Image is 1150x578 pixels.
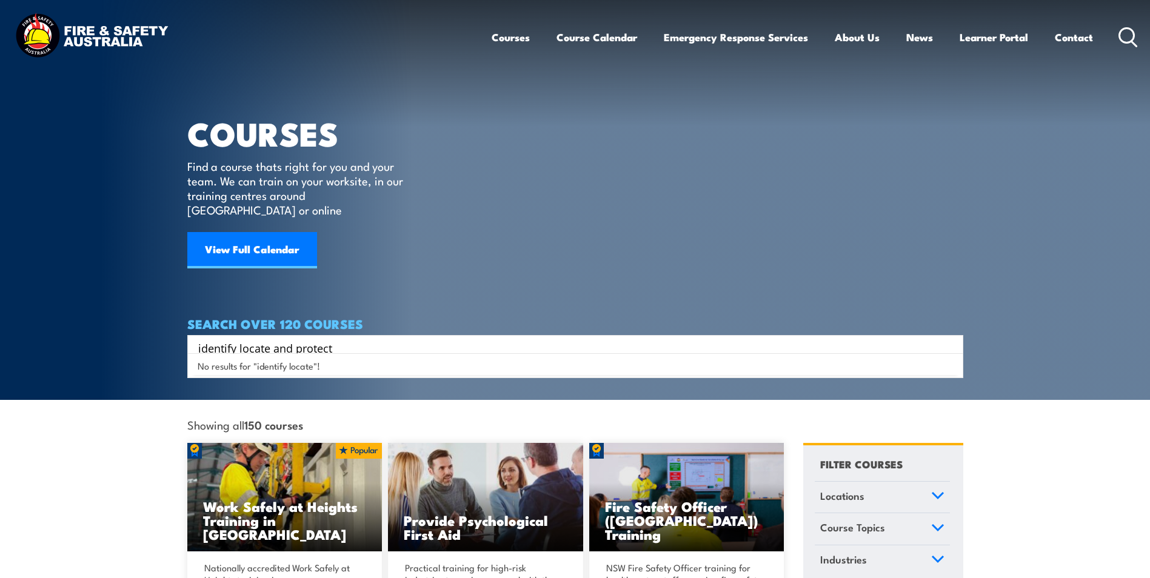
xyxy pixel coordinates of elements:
[1055,21,1093,53] a: Contact
[244,416,303,433] strong: 150 courses
[557,21,637,53] a: Course Calendar
[187,232,317,268] a: View Full Calendar
[404,513,567,541] h3: Provide Psychological First Aid
[820,551,867,568] span: Industries
[815,513,950,545] a: Course Topics
[388,443,583,552] a: Provide Psychological First Aid
[942,339,959,356] button: Search magnifier button
[835,21,880,53] a: About Us
[187,159,409,217] p: Find a course thats right for you and your team. We can train on your worksite, in our training c...
[492,21,530,53] a: Courses
[198,360,320,371] span: No results for "identify locate"!
[187,317,963,330] h4: SEARCH OVER 120 COURSES
[664,21,808,53] a: Emergency Response Services
[815,545,950,577] a: Industries
[820,519,885,536] span: Course Topics
[960,21,1028,53] a: Learner Portal
[187,119,421,147] h1: COURSES
[820,488,864,504] span: Locations
[187,418,303,431] span: Showing all
[820,456,903,472] h4: FILTER COURSES
[906,21,933,53] a: News
[203,499,367,541] h3: Work Safely at Heights Training in [GEOGRAPHIC_DATA]
[187,443,383,552] a: Work Safely at Heights Training in [GEOGRAPHIC_DATA]
[198,339,937,357] input: Search input
[605,499,769,541] h3: Fire Safety Officer ([GEOGRAPHIC_DATA]) Training
[589,443,784,552] img: Fire Safety Advisor
[201,339,939,356] form: Search form
[187,443,383,552] img: Work Safely at Heights Training (1)
[388,443,583,552] img: Mental Health First Aid Training Course from Fire & Safety Australia
[589,443,784,552] a: Fire Safety Officer ([GEOGRAPHIC_DATA]) Training
[815,482,950,513] a: Locations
